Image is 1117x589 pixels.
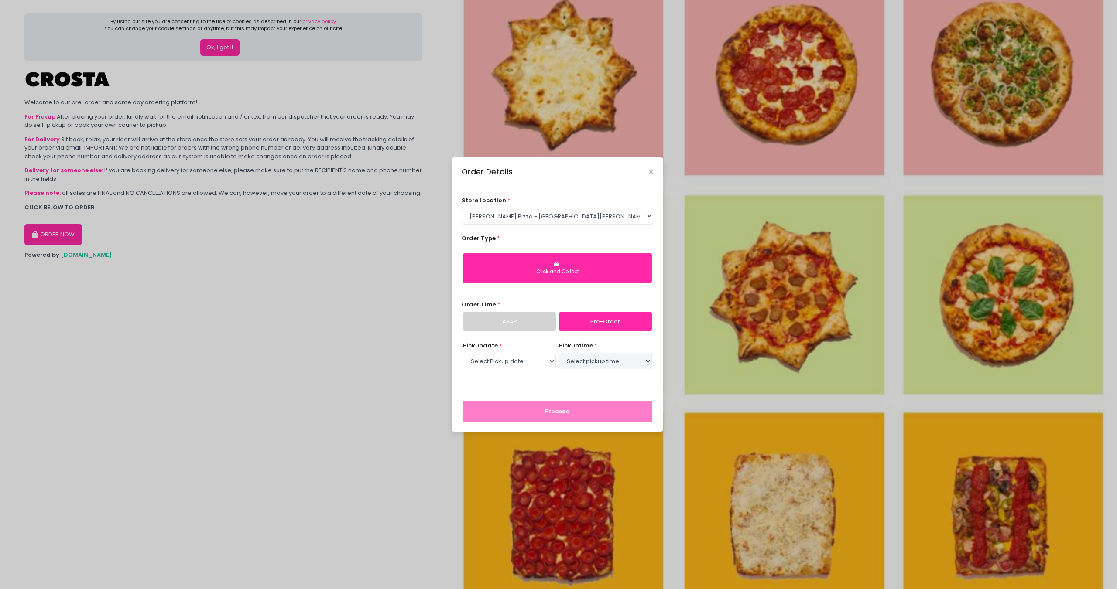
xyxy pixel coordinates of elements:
[462,300,496,309] span: Order Time
[559,312,652,332] a: Pre-Order
[462,234,496,242] span: Order Type
[649,170,653,174] button: Close
[463,253,652,283] button: Click and Collect
[469,268,646,276] div: Click and Collect
[463,341,498,350] span: Pickup date
[463,401,652,422] button: Proceed
[463,312,556,332] a: ASAP
[559,341,593,350] span: pickup time
[462,196,506,204] span: store location
[462,166,513,177] div: Order Details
